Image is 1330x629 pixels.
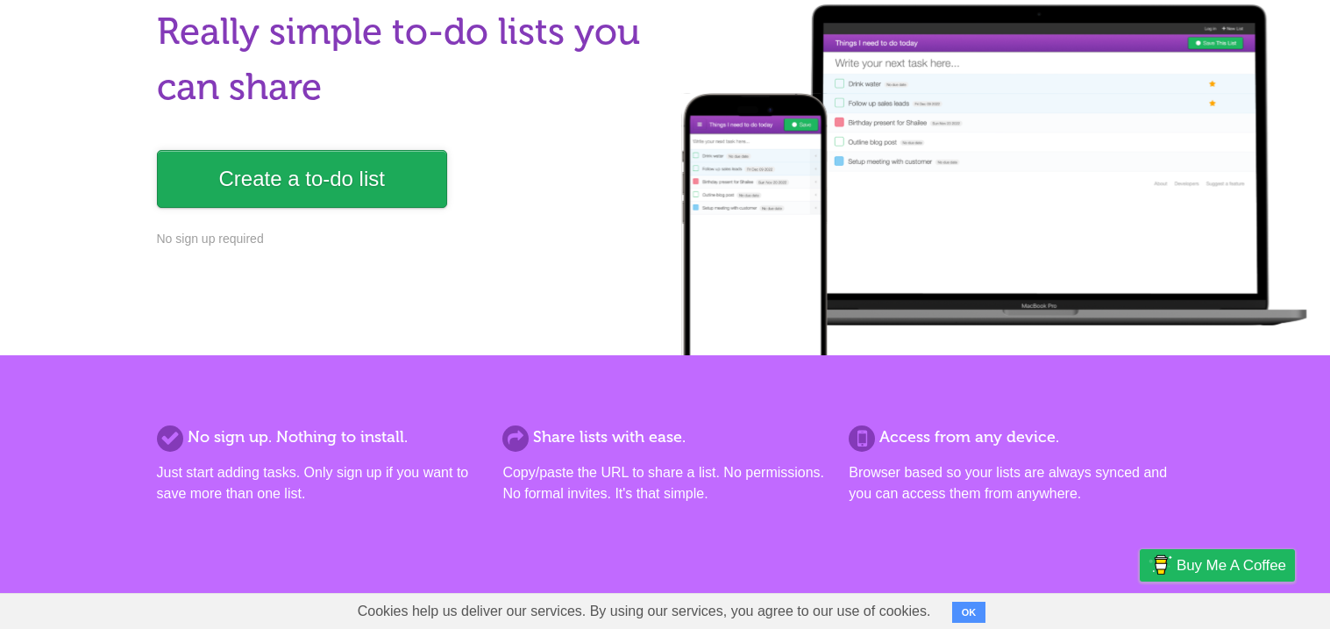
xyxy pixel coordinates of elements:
[1149,550,1172,580] img: Buy me a coffee
[340,594,949,629] span: Cookies help us deliver our services. By using our services, you agree to our use of cookies.
[502,425,827,449] h2: Share lists with ease.
[157,150,447,208] a: Create a to-do list
[502,462,827,504] p: Copy/paste the URL to share a list. No permissions. No formal invites. It's that simple.
[849,462,1173,504] p: Browser based so your lists are always synced and you can access them from anywhere.
[952,602,986,623] button: OK
[1140,549,1295,582] a: Buy me a coffee
[157,425,481,449] h2: No sign up. Nothing to install.
[157,462,481,504] p: Just start adding tasks. Only sign up if you want to save more than one list.
[849,425,1173,449] h2: Access from any device.
[157,4,655,115] h1: Really simple to-do lists you can share
[157,230,655,248] p: No sign up required
[1177,550,1286,581] span: Buy me a coffee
